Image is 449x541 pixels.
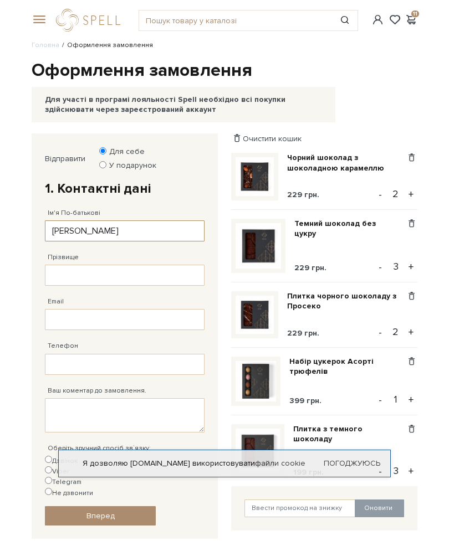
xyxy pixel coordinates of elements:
label: У подарунок [102,161,156,171]
label: Телефон [48,341,78,351]
label: Оберіть зручний спосіб зв`язку: [48,444,151,454]
button: - [375,391,386,408]
a: Темний шоколад без цукру [294,219,406,239]
a: logo [56,9,125,32]
a: Головна [32,41,59,49]
div: Для участі в програмі лояльності Spell необхідно всі покупки здійснювати через зареєстрований акк... [45,95,322,115]
img: Плитка з темного шоколаду [236,429,280,473]
img: Чорний шоколад з шоколадною карамеллю [236,157,274,195]
button: - [375,259,386,275]
span: Вперед [86,511,115,521]
input: Telegram [45,477,52,484]
input: Viber [45,466,52,473]
label: Email [48,297,64,307]
button: - [375,324,386,341]
input: Ввести промокод на знижку [244,499,356,517]
label: Не дзвонити [45,488,93,498]
img: Плитка чорного шоколаду з Просеко [236,296,274,334]
input: Не дзвонити [45,488,52,495]
a: Плитка чорного шоколаду з Просеко [287,291,406,311]
button: Пошук товару у каталозі [332,11,358,30]
button: - [375,463,386,480]
div: Я дозволяю [DOMAIN_NAME] використовувати [59,458,390,468]
label: Відправити [45,154,85,164]
button: + [405,259,417,275]
button: + [405,324,417,341]
input: Дзвінок [45,456,52,463]
span: 229 грн. [294,263,326,272]
button: Оновити [355,499,404,517]
h1: Оформлення замовлення [32,59,417,83]
label: Viber [45,466,69,477]
div: Очистити кошик [231,133,417,144]
a: Погоджуюсь [324,458,380,468]
a: файли cookie [255,458,305,468]
span: 399 грн. [289,396,322,405]
label: Ім'я По-батькові [48,208,100,218]
span: 229 грн. [287,328,319,338]
input: Пошук товару у каталозі [139,11,332,30]
label: Для себе [102,147,145,157]
button: - [375,186,386,203]
li: Оформлення замовлення [59,40,153,50]
span: 229 грн. [287,190,319,199]
a: Набір цукерок Асорті трюфелів [289,357,406,377]
a: Чорний шоколад з шоколадною карамеллю [287,153,406,173]
label: Дзвінок [45,456,78,466]
img: Набір цукерок Асорті трюфелів [236,361,276,401]
button: + [405,186,417,203]
button: + [405,391,417,408]
label: Ваш коментар до замовлення. [48,386,146,396]
label: Telegram [45,477,81,487]
h2: 1. Контактні дані [45,180,205,197]
input: У подарунок [99,161,106,168]
input: Для себе [99,147,106,154]
label: Прізвище [48,253,79,262]
img: Темний шоколад без цукру [236,223,281,269]
a: Плитка з темного шоколаду [293,424,406,444]
button: + [405,463,417,480]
